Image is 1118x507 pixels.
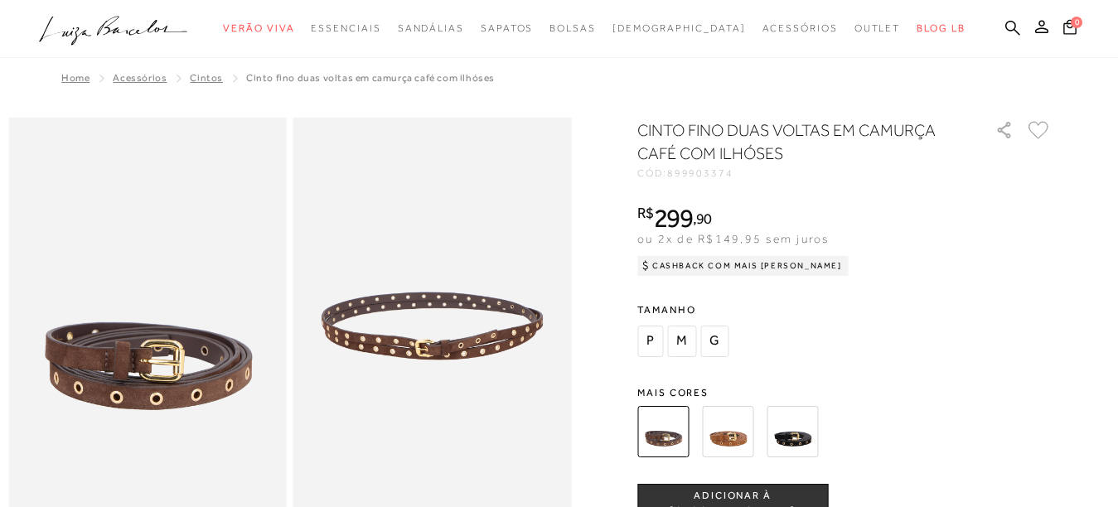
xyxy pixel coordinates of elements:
[637,205,654,220] i: R$
[637,256,849,276] div: Cashback com Mais [PERSON_NAME]
[637,406,689,457] img: CINTO FINO DUAS VOLTAS EM CAMURÇA CAFÉ COM ILHÓSES
[398,13,464,44] a: categoryNavScreenReaderText
[854,13,901,44] a: categoryNavScreenReaderText
[637,388,1052,398] span: Mais cores
[700,326,728,357] span: G
[311,13,380,44] a: categoryNavScreenReaderText
[854,22,901,34] span: Outlet
[702,406,753,457] img: CINTO FINO DUAS VOLTAS EM CAMURÇA CARAMELO COM ILHÓSES
[223,22,294,34] span: Verão Viva
[481,22,533,34] span: Sapatos
[667,326,696,357] span: M
[917,22,965,34] span: BLOG LB
[246,72,495,84] span: CINTO FINO DUAS VOLTAS EM CAMURÇA CAFÉ COM ILHÓSES
[654,203,693,233] span: 299
[1071,17,1082,28] span: 0
[762,22,838,34] span: Acessórios
[917,13,965,44] a: BLOG LB
[61,72,90,84] a: Home
[762,13,838,44] a: categoryNavScreenReaderText
[637,232,829,245] span: ou 2x de R$149,95 sem juros
[767,406,818,457] img: CINTO FINO DUAS VOLTAS EM CAMURÇA PRETO COM ILHÓSES
[612,13,746,44] a: noSubCategoriesText
[637,118,948,165] h1: CINTO FINO DUAS VOLTAS EM CAMURÇA CAFÉ COM ILHÓSES
[190,72,223,84] a: Cintos
[612,22,746,34] span: [DEMOGRAPHIC_DATA]
[637,168,969,178] div: CÓD:
[398,22,464,34] span: Sandálias
[1058,18,1082,41] button: 0
[311,22,380,34] span: Essenciais
[223,13,294,44] a: categoryNavScreenReaderText
[693,211,712,226] i: ,
[481,13,533,44] a: categoryNavScreenReaderText
[549,22,596,34] span: Bolsas
[667,167,733,179] span: 899903374
[637,297,733,322] span: Tamanho
[696,210,712,227] span: 90
[549,13,596,44] a: categoryNavScreenReaderText
[637,326,663,357] span: P
[113,72,167,84] a: Acessórios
